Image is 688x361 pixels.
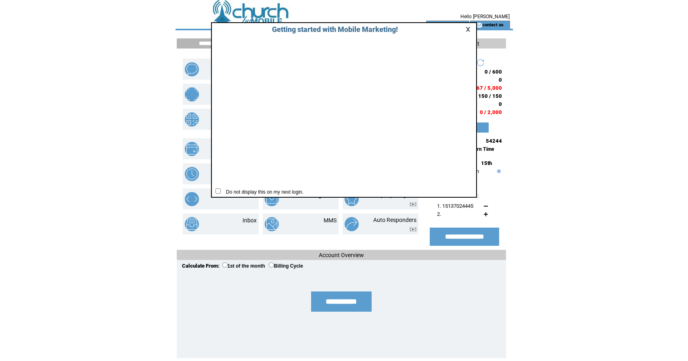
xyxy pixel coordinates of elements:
a: MMS [324,217,337,224]
a: contact us [482,22,504,27]
span: Do not display this on my next login. [222,189,303,195]
input: Billing Cycle [269,262,274,268]
img: auto-responders.png [345,217,359,231]
img: help.gif [495,169,501,173]
span: 767 / 5,000 [473,85,502,91]
span: 0 / 2,000 [480,109,502,115]
span: 0 / 600 [485,69,502,75]
img: email-integration.png [265,192,279,206]
img: appointments.png [185,142,199,156]
span: Account Overview [319,252,364,258]
span: Eastern Time [465,146,494,152]
img: qr-codes.png [185,112,199,127]
label: Billing Cycle [269,263,303,269]
span: 0 [499,77,502,83]
input: 1st of the month [222,262,228,268]
span: 150 / 150 [478,93,502,99]
img: mms.png [265,217,279,231]
img: inbox.png [185,217,199,231]
img: web-forms.png [185,192,199,206]
label: 1st of the month [222,263,265,269]
img: loyalty-program.png [345,192,359,206]
img: video.png [410,202,416,207]
img: contact_us_icon.gif [476,22,482,28]
img: account_icon.gif [438,22,444,28]
span: 54244 [486,138,502,144]
img: text-blast.png [185,62,199,76]
span: Getting started with Mobile Marketing! [264,25,398,34]
img: video.png [410,227,416,232]
span: 2. [437,211,441,217]
a: Inbox [243,217,257,224]
span: 15th [481,160,492,166]
span: Calculate From: [182,263,220,269]
img: scheduled-tasks.png [185,167,199,181]
span: 1. 15137024445 [437,203,473,209]
span: Hello [PERSON_NAME] [460,14,510,19]
img: mobile-coupons.png [185,87,199,101]
span: 0 [499,101,502,107]
a: Auto Responders [373,217,416,223]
